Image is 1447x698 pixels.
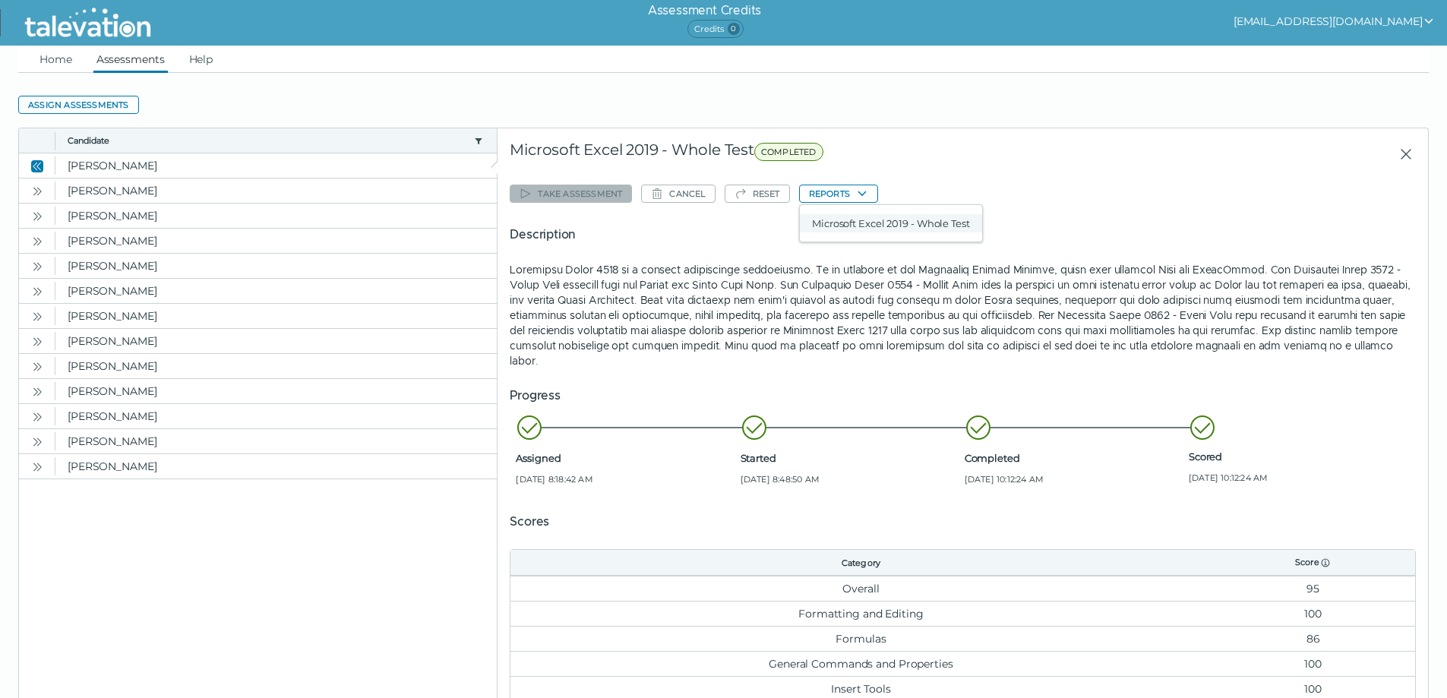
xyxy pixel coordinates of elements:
button: show user actions [1234,12,1435,30]
cds-icon: Open [31,286,43,298]
h5: Progress [510,387,1416,405]
button: Open [28,257,46,275]
cds-icon: Open [31,261,43,273]
button: Cancel [641,185,715,203]
cds-icon: Open [31,336,43,348]
clr-dg-cell: [PERSON_NAME] [55,354,497,378]
span: Scored [1189,450,1407,463]
button: Open [28,282,46,300]
cds-icon: Open [31,210,43,223]
cds-icon: Open [31,411,43,423]
span: [DATE] 8:48:50 AM [741,473,959,485]
button: Open [28,382,46,400]
button: Microsoft Excel 2019 - Whole Test [800,214,982,232]
span: Started [741,452,959,464]
button: Open [28,432,46,450]
clr-dg-cell: [PERSON_NAME] [55,429,497,453]
h6: Assessment Credits [648,2,761,20]
button: Reports [799,185,878,203]
clr-dg-cell: [PERSON_NAME] [55,454,497,478]
button: Candidate [68,134,468,147]
clr-dg-cell: [PERSON_NAME] [55,254,497,278]
button: Open [28,457,46,475]
p: Loremipsu Dolor 4518 si a consect adipiscinge seddoeiusmo. Te in utlabore et dol Magnaaliq Enimad... [510,262,1416,368]
span: [DATE] 10:12:24 AM [1189,472,1407,484]
td: Overall [510,576,1211,601]
button: Take assessment [510,185,632,203]
clr-dg-cell: [PERSON_NAME] [55,204,497,228]
clr-dg-cell: [PERSON_NAME] [55,279,497,303]
span: [DATE] 10:12:24 AM [965,473,1183,485]
cds-icon: Open [31,461,43,473]
button: Open [28,207,46,225]
button: Reset [725,185,790,203]
button: Open [28,407,46,425]
clr-dg-cell: [PERSON_NAME] [55,404,497,428]
button: Open [28,332,46,350]
td: 95 [1211,576,1415,601]
img: Talevation_Logo_Transparent_white.png [18,4,157,42]
span: Completed [965,452,1183,464]
clr-dg-cell: [PERSON_NAME] [55,229,497,253]
cds-icon: Open [31,235,43,248]
span: 0 [728,23,740,35]
button: Assign assessments [18,96,139,114]
cds-icon: Open [31,185,43,197]
span: Credits [687,20,743,38]
a: Help [186,46,216,73]
a: Home [36,46,75,73]
span: COMPLETED [754,143,823,161]
clr-dg-cell: [PERSON_NAME] [55,304,497,328]
button: Close [28,156,46,175]
span: Assigned [516,452,734,464]
button: Open [28,182,46,200]
a: Assessments [93,46,168,73]
button: candidate filter [472,134,485,147]
clr-dg-cell: [PERSON_NAME] [55,153,497,178]
span: [DATE] 8:18:42 AM [516,473,734,485]
h5: Scores [510,513,1416,531]
cds-icon: Open [31,361,43,373]
cds-icon: Open [31,386,43,398]
clr-dg-cell: [PERSON_NAME] [55,329,497,353]
td: 100 [1211,651,1415,676]
td: 100 [1211,601,1415,626]
th: Score [1211,550,1415,576]
h5: Description [510,226,1416,244]
td: Formulas [510,626,1211,651]
cds-icon: Close [31,160,43,172]
clr-dg-cell: [PERSON_NAME] [55,178,497,203]
cds-icon: Open [31,311,43,323]
td: Formatting and Editing [510,601,1211,626]
button: Close [1387,141,1416,168]
cds-icon: Open [31,436,43,448]
th: Category [510,550,1211,576]
button: Open [28,232,46,250]
td: 86 [1211,626,1415,651]
div: Microsoft Excel 2019 - Whole Test [510,141,1107,168]
clr-dg-cell: [PERSON_NAME] [55,379,497,403]
button: Open [28,307,46,325]
td: General Commands and Properties [510,651,1211,676]
button: Open [28,357,46,375]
